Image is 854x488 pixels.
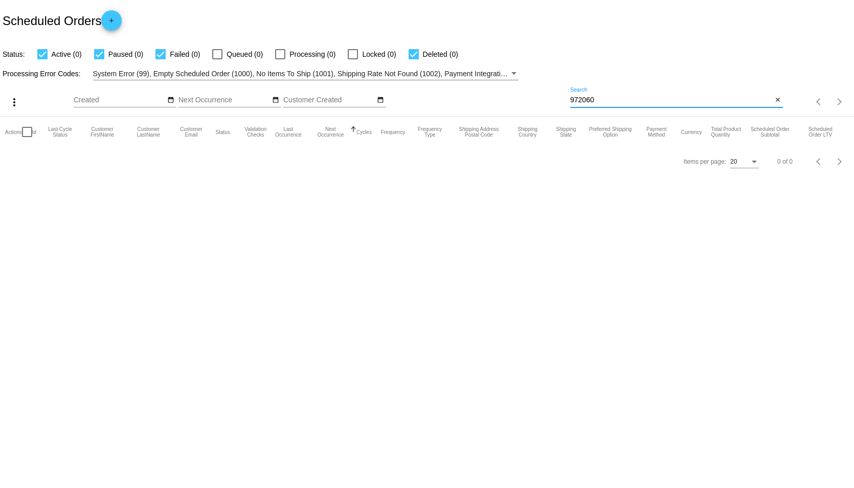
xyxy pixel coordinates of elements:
[314,126,347,138] button: Change sorting for NextOccurrenceUtc
[748,126,792,138] button: Change sorting for Subtotal
[362,48,396,60] span: Locked (0)
[46,126,75,138] button: Change sorting for LastProcessingCycleId
[32,129,36,135] button: Change sorting for Id
[809,151,829,172] button: Previous page
[730,158,737,165] span: 20
[84,126,121,138] button: Change sorting for CustomerFirstName
[178,96,271,104] input: Next Occurrence
[772,95,783,106] button: Clear
[93,68,519,80] mat-select: Filter by Processing Error Codes
[3,50,25,58] span: Status:
[108,48,143,60] span: Paused (0)
[455,126,503,138] button: Change sorting for ShippingPostcode
[381,129,405,135] button: Change sorting for Frequency
[641,126,672,138] button: Change sorting for PaymentMethod.Type
[239,117,272,147] mat-header-cell: Validation Checks
[777,158,793,165] div: 0 of 0
[681,129,702,135] button: Change sorting for CurrencyIso
[3,10,122,31] h2: Scheduled Orders
[512,126,543,138] button: Change sorting for ShippingCountry
[216,129,230,135] button: Change sorting for Status
[730,159,759,166] mat-select: Items per page:
[5,117,22,147] mat-header-cell: Actions
[801,126,840,138] button: Change sorting for LifetimeValue
[283,96,375,104] input: Customer Created
[829,92,850,112] button: Next page
[414,126,445,138] button: Change sorting for FrequencyType
[774,96,781,104] mat-icon: close
[227,48,263,60] span: Queued (0)
[570,96,772,104] input: Search
[130,126,167,138] button: Change sorting for CustomerLastName
[272,96,279,104] mat-icon: date_range
[105,17,118,29] mat-icon: add
[589,126,632,138] button: Change sorting for PreferredShippingOption
[3,70,81,78] span: Processing Error Codes:
[552,126,580,138] button: Change sorting for ShippingState
[170,48,200,60] span: Failed (0)
[74,96,166,104] input: Created
[167,96,174,104] mat-icon: date_range
[289,48,335,60] span: Processing (0)
[356,129,372,135] button: Change sorting for Cycles
[176,126,206,138] button: Change sorting for CustomerEmail
[829,151,850,172] button: Next page
[809,92,829,112] button: Previous page
[711,117,748,147] mat-header-cell: Total Product Quantity
[8,96,20,108] mat-icon: more_vert
[272,126,305,138] button: Change sorting for LastOccurrenceUtc
[684,158,726,165] div: Items per page:
[52,48,82,60] span: Active (0)
[377,96,384,104] mat-icon: date_range
[423,48,458,60] span: Deleted (0)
